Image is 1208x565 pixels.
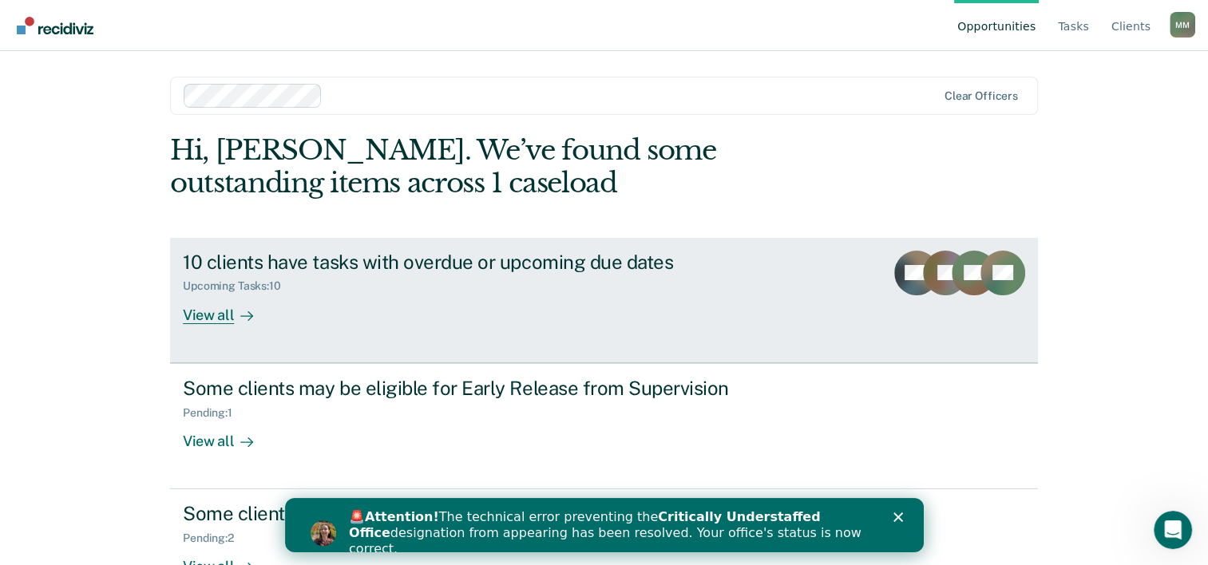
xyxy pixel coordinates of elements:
div: Pending : 2 [183,531,247,545]
iframe: Intercom live chat banner [285,498,924,552]
div: View all [183,419,272,450]
div: Close [608,14,624,24]
img: Recidiviz [17,17,93,34]
div: Some clients may be eligible for Early Release from Supervision [183,377,743,400]
div: Some clients may be eligible for Annual Report Status [183,502,743,525]
a: 10 clients have tasks with overdue or upcoming due datesUpcoming Tasks:10View all [170,238,1038,363]
div: View all [183,293,272,324]
iframe: Intercom live chat [1154,511,1192,549]
div: Clear officers [945,89,1018,103]
a: Some clients may be eligible for Early Release from SupervisionPending:1View all [170,363,1038,489]
div: 10 clients have tasks with overdue or upcoming due dates [183,251,743,274]
b: Attention! [80,11,154,26]
b: Critically Understaffed Office [64,11,536,42]
div: Pending : 1 [183,406,245,420]
div: 🚨 The technical error preventing the designation from appearing has been resolved. Your office's ... [64,11,588,59]
button: Profile dropdown button [1170,12,1195,38]
div: M M [1170,12,1195,38]
div: Hi, [PERSON_NAME]. We’ve found some outstanding items across 1 caseload [170,134,864,200]
div: Upcoming Tasks : 10 [183,279,294,293]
